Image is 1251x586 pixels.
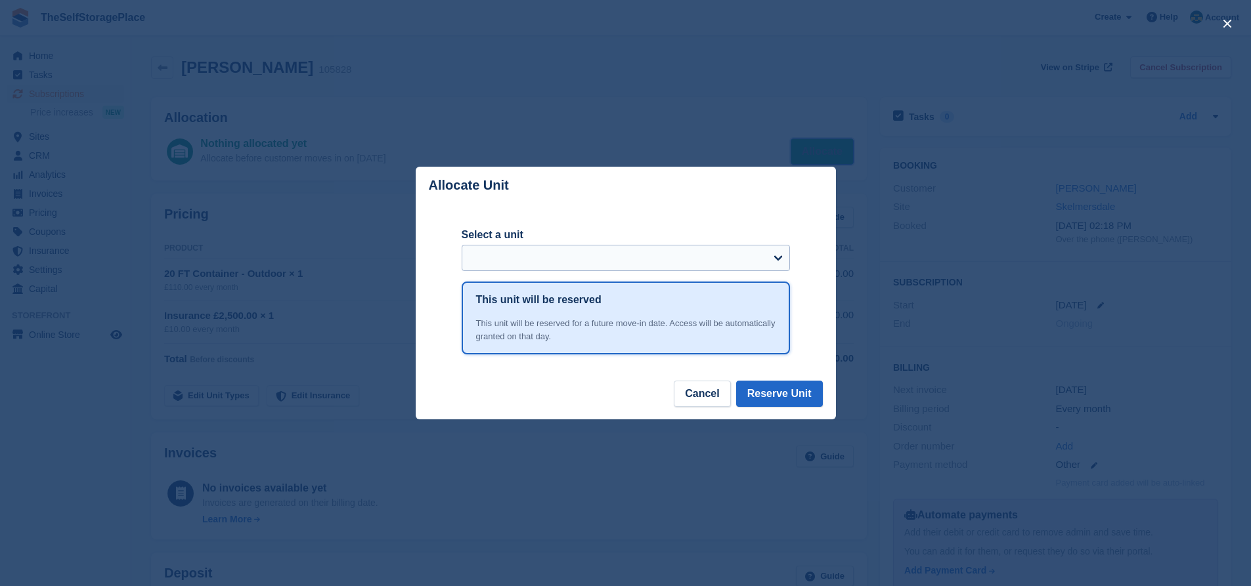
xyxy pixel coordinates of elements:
[462,227,790,243] label: Select a unit
[736,381,823,407] button: Reserve Unit
[1217,13,1238,34] button: close
[674,381,730,407] button: Cancel
[476,292,602,308] h1: This unit will be reserved
[429,178,509,193] p: Allocate Unit
[476,317,776,343] div: This unit will be reserved for a future move-in date. Access will be automatically granted on tha...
